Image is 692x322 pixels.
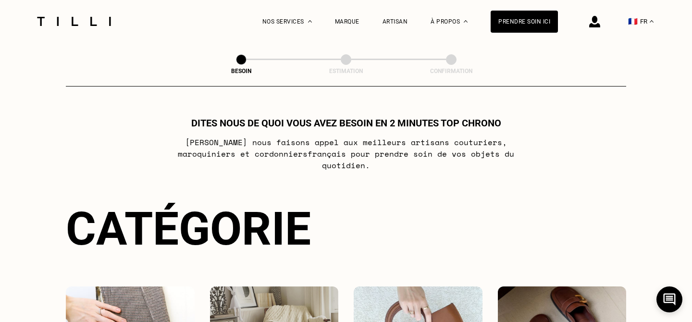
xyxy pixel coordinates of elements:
[193,68,289,74] div: Besoin
[308,20,312,23] img: Menu déroulant
[491,11,558,33] a: Prendre soin ici
[156,136,537,171] p: [PERSON_NAME] nous faisons appel aux meilleurs artisans couturiers , maroquiniers et cordonniers ...
[403,68,499,74] div: Confirmation
[34,17,114,26] img: Logo du service de couturière Tilli
[335,18,359,25] a: Marque
[650,20,654,23] img: menu déroulant
[383,18,408,25] a: Artisan
[191,117,501,129] h1: Dites nous de quoi vous avez besoin en 2 minutes top chrono
[464,20,468,23] img: Menu déroulant à propos
[628,17,638,26] span: 🇫🇷
[298,68,394,74] div: Estimation
[589,16,600,27] img: icône connexion
[66,202,626,256] div: Catégorie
